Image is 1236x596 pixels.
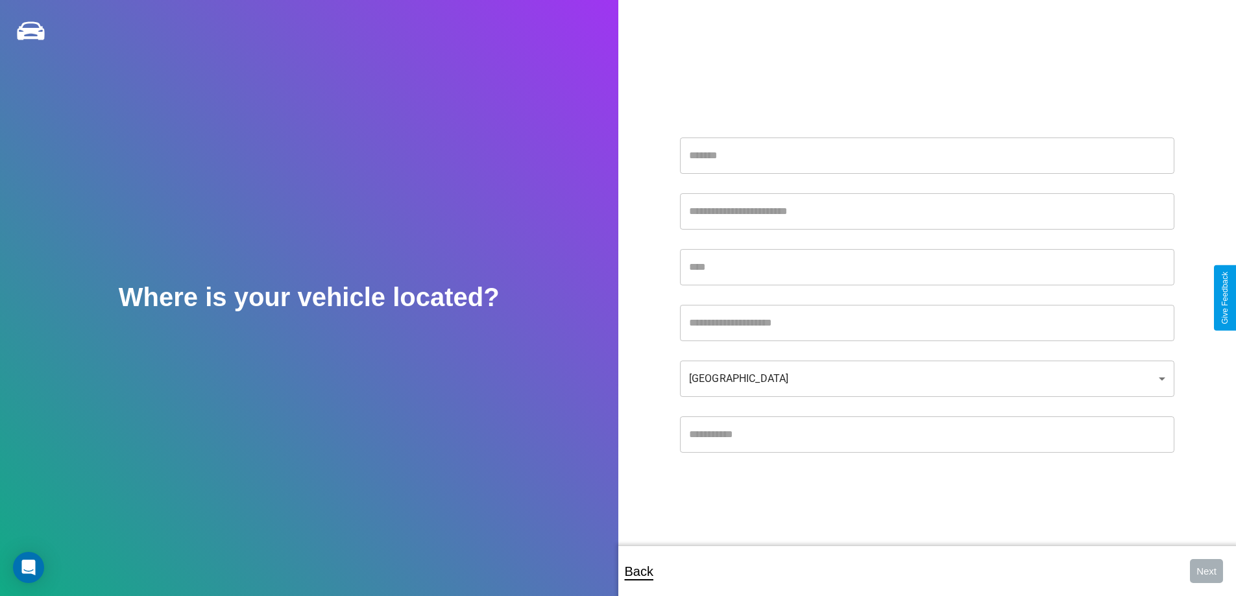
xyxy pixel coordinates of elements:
[119,283,500,312] h2: Where is your vehicle located?
[13,552,44,583] div: Open Intercom Messenger
[625,560,653,583] p: Back
[1190,559,1223,583] button: Next
[680,361,1174,397] div: [GEOGRAPHIC_DATA]
[1220,272,1230,324] div: Give Feedback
